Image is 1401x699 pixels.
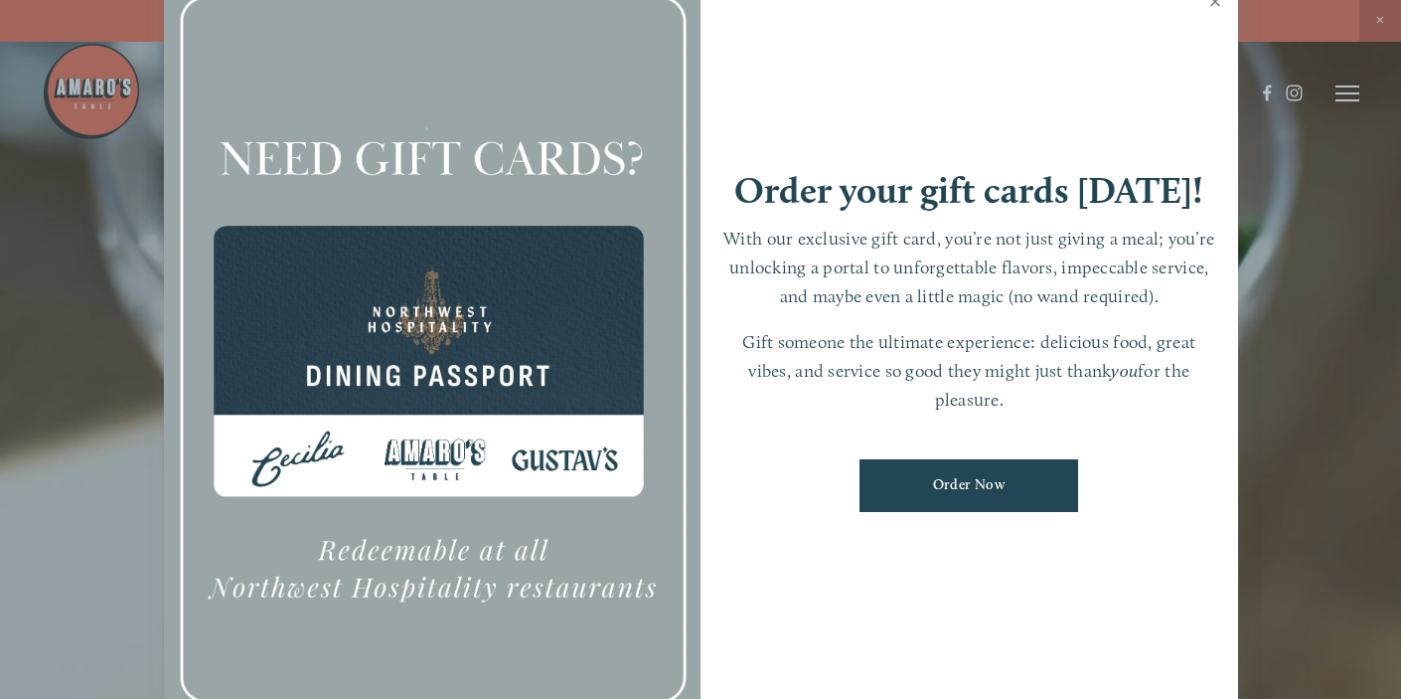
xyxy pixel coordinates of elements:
[720,225,1218,310] p: With our exclusive gift card, you’re not just giving a meal; you’re unlocking a portal to unforge...
[859,459,1078,512] a: Order Now
[734,172,1203,209] h1: Order your gift cards [DATE]!
[720,328,1218,414] p: Gift someone the ultimate experience: delicious food, great vibes, and service so good they might...
[1111,360,1138,381] em: you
